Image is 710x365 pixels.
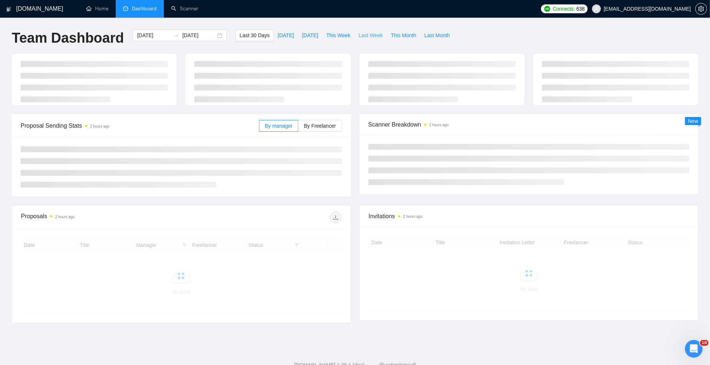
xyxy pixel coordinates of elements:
span: 10 [700,340,709,346]
button: Last Month [420,29,454,41]
span: This Week [326,31,350,39]
time: 2 hours ago [403,215,423,219]
button: Last Week [354,29,387,41]
input: Start date [137,31,170,39]
span: dashboard [123,6,128,11]
button: This Week [322,29,354,41]
span: Scanner Breakdown [368,120,690,129]
span: By Freelancer [304,123,336,129]
button: [DATE] [274,29,298,41]
span: Last 30 Days [239,31,270,39]
time: 2 hours ago [90,124,109,128]
h1: Team Dashboard [12,29,124,47]
button: setting [695,3,707,15]
time: 2 hours ago [55,215,75,219]
span: Last Month [424,31,450,39]
img: upwork-logo.png [544,6,550,12]
span: swap-right [173,32,179,38]
span: Proposal Sending Stats [21,121,259,130]
span: 638 [576,5,584,13]
span: [DATE] [302,31,318,39]
div: Proposals [21,212,181,223]
span: Last Week [358,31,383,39]
button: Last 30 Days [235,29,274,41]
span: By manager [265,123,292,129]
span: Dashboard [132,6,156,12]
img: logo [6,3,11,15]
span: Invitations [369,212,689,221]
a: homeHome [86,6,108,12]
a: setting [695,6,707,12]
span: to [173,32,179,38]
span: [DATE] [278,31,294,39]
input: End date [182,31,216,39]
span: This Month [391,31,416,39]
span: Connects: [553,5,575,13]
span: user [594,6,599,11]
a: searchScanner [171,6,198,12]
button: [DATE] [298,29,322,41]
span: New [688,118,698,124]
iframe: Intercom live chat [685,340,703,358]
time: 2 hours ago [429,123,449,127]
button: This Month [387,29,420,41]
